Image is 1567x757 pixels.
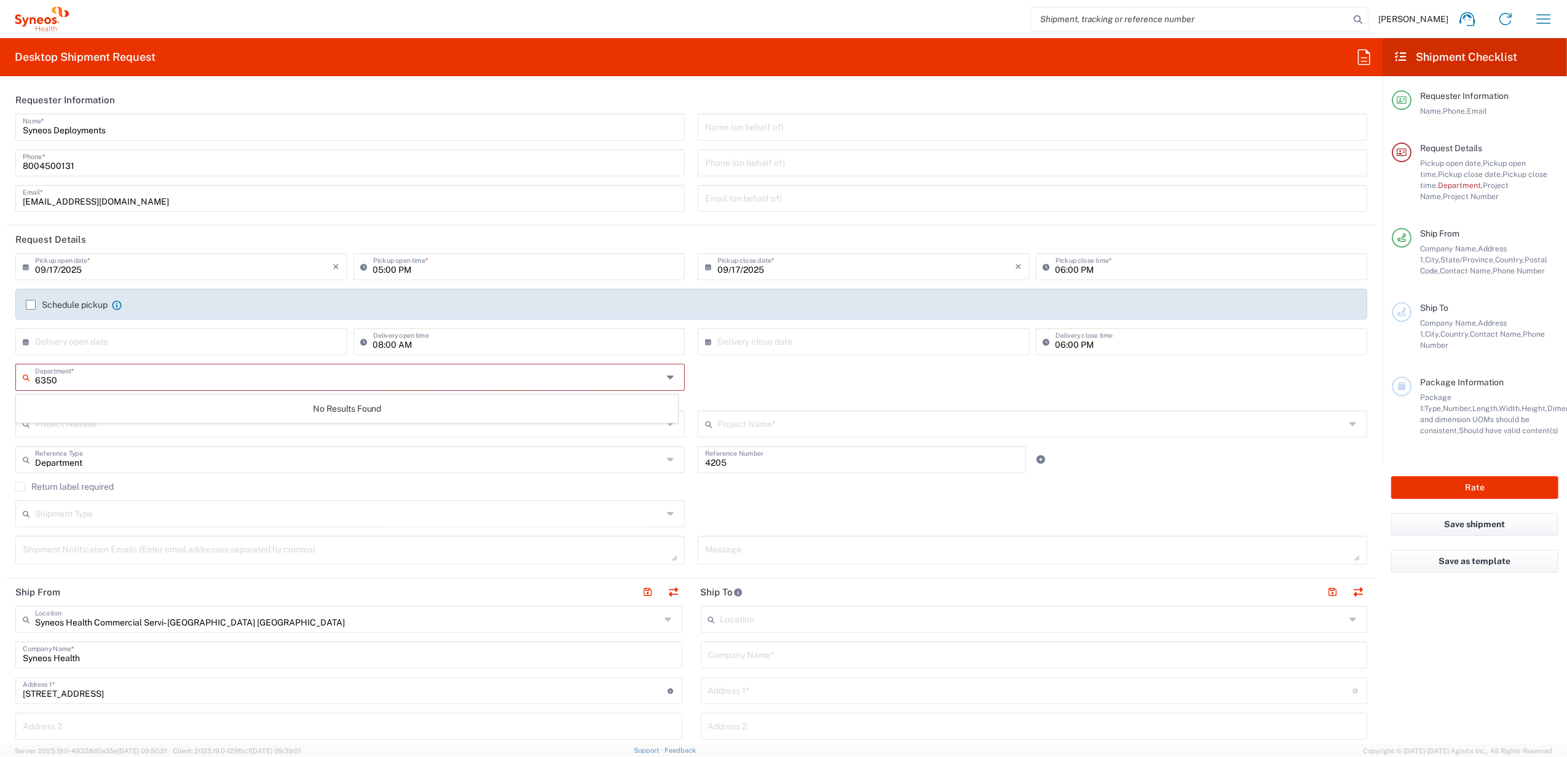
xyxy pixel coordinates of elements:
a: Support [634,747,665,754]
span: Phone Number [1493,266,1545,275]
span: Width, [1499,404,1522,413]
span: Copyright © [DATE]-[DATE] Agistix Inc., All Rights Reserved [1363,745,1552,756]
span: City, [1425,255,1440,264]
button: Save shipment [1391,513,1558,536]
span: State/Province, [1440,255,1495,264]
h2: Request Details [15,233,86,246]
span: Package 1: [1420,393,1451,413]
span: Height, [1522,404,1547,413]
div: This field is required [15,391,685,402]
span: Name, [1420,106,1443,116]
span: Phone, [1443,106,1467,116]
span: Company Name, [1420,318,1478,328]
span: Package Information [1420,377,1504,387]
span: Length, [1472,404,1499,413]
h2: Ship To [701,586,743,598]
h2: Shipment Checklist [1394,50,1518,65]
button: Save as template [1391,550,1558,573]
span: Company Name, [1420,244,1478,253]
span: Should have valid content(s) [1459,426,1558,435]
h2: Ship From [15,586,60,598]
span: Server: 2025.19.0-49328d0a35e [15,747,167,755]
span: Type, [1424,404,1443,413]
span: Number, [1443,404,1472,413]
span: Requester Information [1420,91,1509,101]
span: Contact Name, [1440,266,1493,275]
span: Project Number [1443,192,1499,201]
button: Rate [1391,476,1558,499]
span: Contact Name, [1470,329,1523,339]
span: Email [1467,106,1487,116]
span: [DATE] 09:50:51 [117,747,167,755]
span: Country, [1440,329,1470,339]
span: [PERSON_NAME] [1378,14,1448,25]
a: Feedback [665,747,696,754]
span: Country, [1495,255,1525,264]
span: Pickup open date, [1420,159,1483,168]
div: No Results Found [16,394,678,423]
span: Request Details [1420,143,1482,153]
span: Department, [1438,181,1483,190]
label: Schedule pickup [26,300,108,310]
span: Client: 2025.19.0-129fbcf [173,747,301,755]
input: Shipment, tracking or reference number [1031,7,1349,31]
span: [DATE] 09:39:01 [251,747,301,755]
span: Ship To [1420,303,1448,313]
i: × [1016,257,1022,277]
h2: Desktop Shipment Request [15,50,156,65]
span: Ship From [1420,229,1459,238]
label: Return label required [15,482,114,492]
span: City, [1425,329,1440,339]
h2: Requester Information [15,94,115,106]
span: Pickup close date, [1438,170,1502,179]
a: Add Reference [1033,451,1050,468]
i: × [333,257,340,277]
